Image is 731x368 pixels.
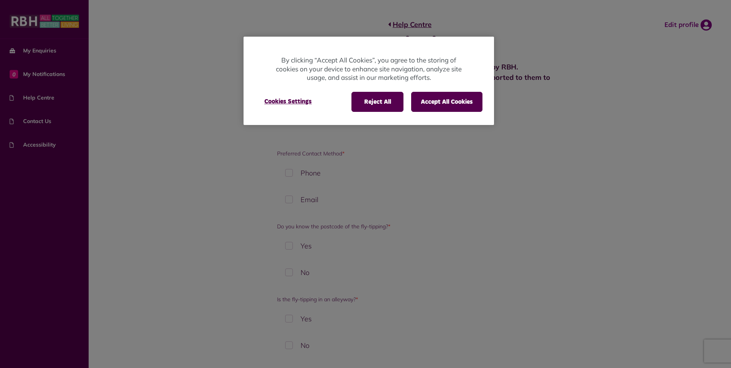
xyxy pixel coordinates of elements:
p: By clicking “Accept All Cookies”, you agree to the storing of cookies on your device to enhance s... [274,56,463,82]
button: Accept All Cookies [411,92,482,112]
div: Cookie banner [244,37,494,125]
div: Privacy [244,37,494,125]
button: Reject All [351,92,403,112]
button: Cookies Settings [255,92,321,111]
